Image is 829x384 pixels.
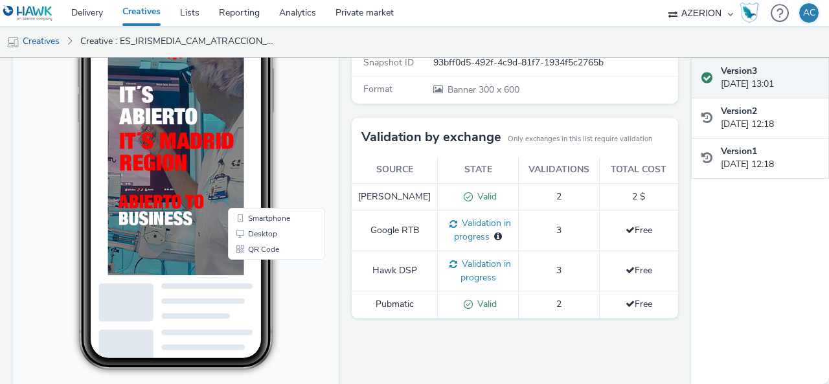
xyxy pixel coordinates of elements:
[721,105,819,131] div: [DATE] 12:18
[218,268,310,284] li: Smartphone
[218,299,310,315] li: QR Code
[721,65,757,77] strong: Version 3
[3,5,53,21] img: undefined Logo
[448,84,479,96] span: Banner
[721,145,757,157] strong: Version 1
[457,258,511,284] span: Validation in progress
[446,84,519,96] span: 300 x 600
[740,3,759,23] img: Hawk Academy
[352,251,438,291] td: Hawk DSP
[626,224,652,236] span: Free
[363,83,392,95] span: Format
[556,224,562,236] span: 3
[473,298,497,310] span: Valid
[352,210,438,251] td: Google RTB
[235,288,264,295] span: Desktop
[363,56,414,69] span: Snapshot ID
[438,157,519,183] th: State
[721,65,819,91] div: [DATE] 13:01
[508,134,652,144] small: Only exchanges in this list require validation
[626,264,652,277] span: Free
[6,36,19,49] img: mobile
[626,298,652,310] span: Free
[95,61,231,333] img: Advertisement preview
[433,56,677,69] div: 93bff0d5-492f-4c9d-81f7-1934f5c2765b
[473,190,497,203] span: Valid
[352,157,438,183] th: Source
[556,190,562,203] span: 2
[352,183,438,210] td: [PERSON_NAME]
[74,26,281,57] a: Creative : ES_IRISMEDIA_CAM_ATRACCION_FARMA_300X600
[556,264,562,277] span: 3
[599,157,677,183] th: Total cost
[235,303,266,311] span: QR Code
[721,105,757,117] strong: Version 2
[91,50,106,57] span: 11:43
[740,3,764,23] a: Hawk Academy
[556,298,562,310] span: 2
[361,128,501,147] h3: Validation by exchange
[218,284,310,299] li: Desktop
[803,3,815,23] div: AC
[235,272,277,280] span: Smartphone
[454,217,511,243] span: Validation in progress
[352,291,438,319] td: Pubmatic
[518,157,599,183] th: Validations
[721,145,819,172] div: [DATE] 12:18
[632,190,645,203] span: 2 $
